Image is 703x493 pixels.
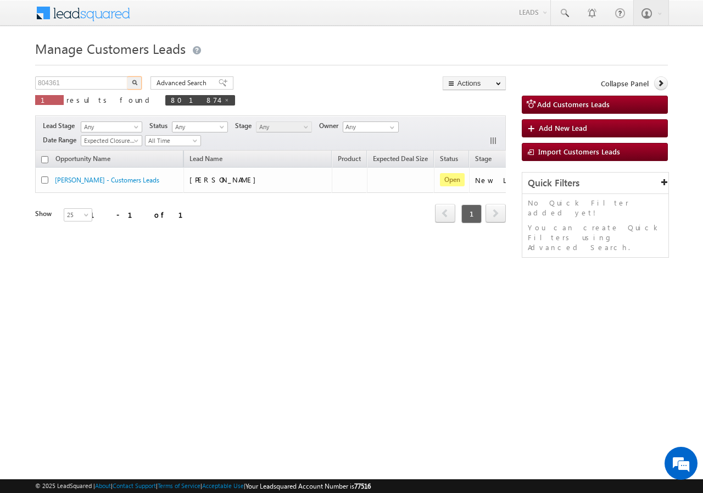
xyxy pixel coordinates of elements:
[256,122,309,132] span: Any
[43,135,81,145] span: Date Range
[384,122,398,133] a: Show All Items
[475,175,530,185] div: New Lead
[64,208,92,221] a: 25
[81,135,142,146] a: Expected Closure Date
[132,80,137,85] img: Search
[539,123,587,132] span: Add New Lead
[461,204,482,223] span: 1
[64,210,93,220] span: 25
[601,79,649,88] span: Collapse Panel
[246,482,371,490] span: Your Leadsquared Account Number is
[373,154,428,163] span: Expected Deal Size
[528,223,663,252] p: You can create Quick Filters using Advanced Search.
[486,204,506,223] span: next
[434,153,464,167] a: Status
[55,154,110,163] span: Opportunity Name
[256,121,312,132] a: Any
[235,121,256,131] span: Stage
[202,482,244,489] a: Acceptable Use
[90,208,196,221] div: 1 - 1 of 1
[41,95,58,104] span: 1
[440,173,465,186] span: Open
[158,482,200,489] a: Terms of Service
[41,156,48,163] input: Check all records
[354,482,371,490] span: 77516
[189,175,261,184] span: [PERSON_NAME]
[95,482,111,489] a: About
[537,99,610,109] span: Add Customers Leads
[475,154,492,163] span: Stage
[172,121,228,132] a: Any
[50,153,116,167] a: Opportunity Name
[338,154,361,163] span: Product
[81,136,138,146] span: Expected Closure Date
[35,40,186,57] span: Manage Customers Leads
[35,481,371,491] span: © 2025 LeadSquared | | | | |
[184,153,228,167] span: Lead Name
[66,95,154,104] span: results found
[443,76,506,90] button: Actions
[145,135,201,146] a: All Time
[157,78,210,88] span: Advanced Search
[81,121,142,132] a: Any
[522,173,668,194] div: Quick Filters
[470,153,497,167] a: Stage
[171,95,219,104] span: 801874
[343,121,399,132] input: Type to Search
[55,176,159,184] a: [PERSON_NAME] - Customers Leads
[435,204,455,223] span: prev
[538,147,620,156] span: Import Customers Leads
[367,153,433,167] a: Expected Deal Size
[146,136,198,146] span: All Time
[435,205,455,223] a: prev
[319,121,343,131] span: Owner
[113,482,156,489] a: Contact Support
[43,121,79,131] span: Lead Stage
[81,122,138,132] span: Any
[172,122,225,132] span: Any
[528,198,663,218] p: No Quick Filter added yet!
[35,209,55,219] div: Show
[149,121,172,131] span: Status
[486,205,506,223] a: next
